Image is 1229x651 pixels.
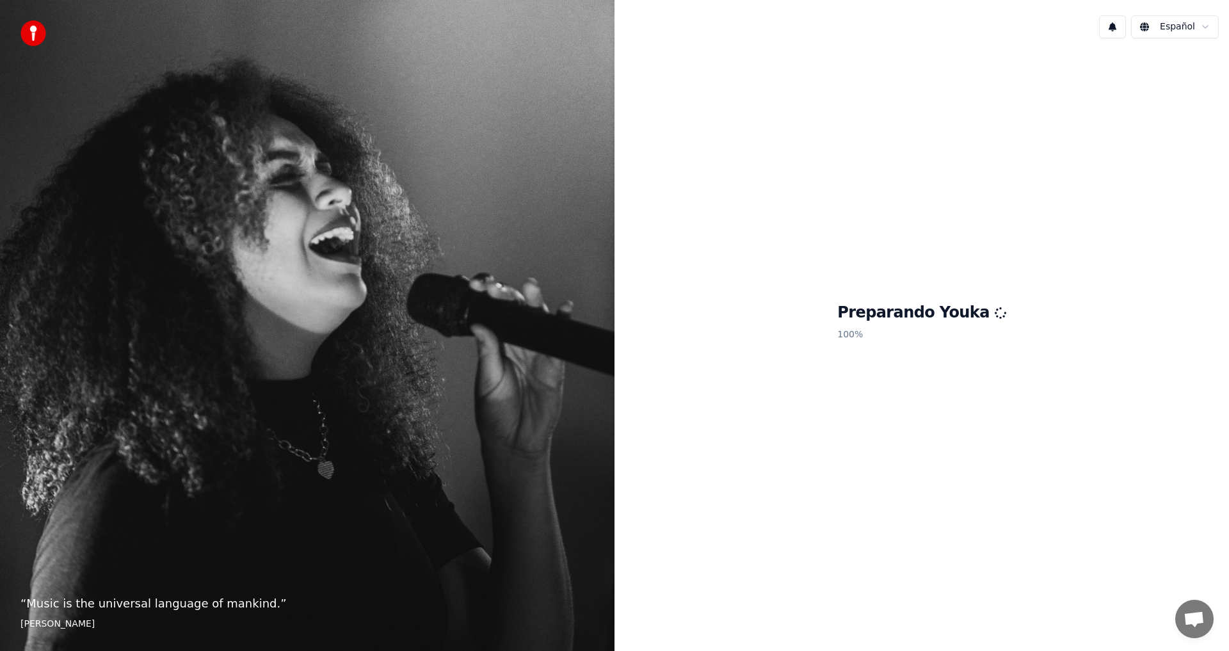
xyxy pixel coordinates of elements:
img: youka [20,20,46,46]
footer: [PERSON_NAME] [20,618,594,631]
p: 100 % [837,323,1006,346]
h1: Preparando Youka [837,303,1006,323]
a: Chat abierto [1175,600,1214,638]
p: “ Music is the universal language of mankind. ” [20,595,594,613]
